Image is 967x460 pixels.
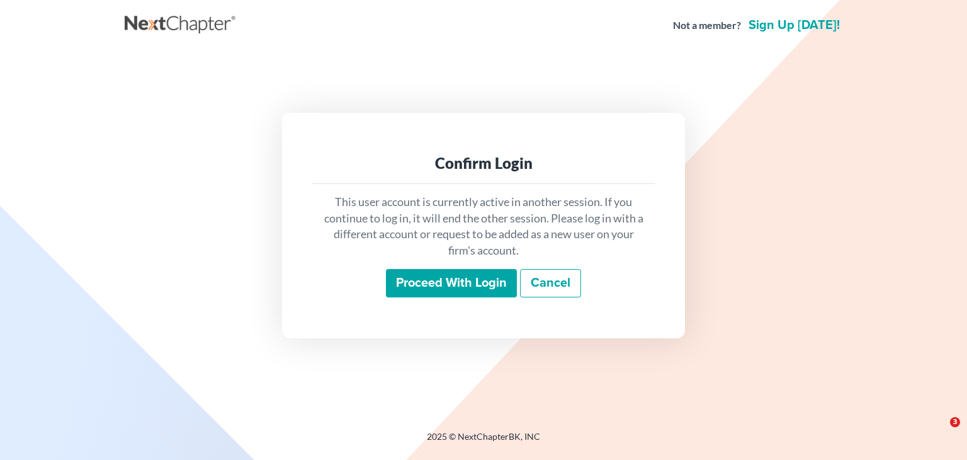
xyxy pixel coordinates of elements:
input: Proceed with login [386,269,517,298]
iframe: Intercom live chat [924,417,954,447]
div: 2025 © NextChapterBK, INC [125,430,842,453]
a: Cancel [520,269,581,298]
strong: Not a member? [673,18,741,33]
p: This user account is currently active in another session. If you continue to log in, it will end ... [322,194,645,259]
div: Confirm Login [322,153,645,173]
a: Sign up [DATE]! [746,19,842,32]
span: 3 [950,417,960,427]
